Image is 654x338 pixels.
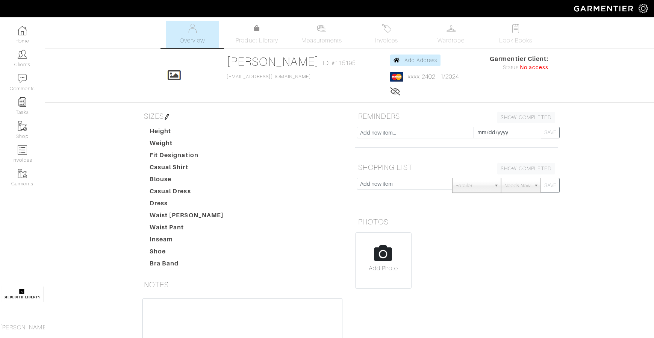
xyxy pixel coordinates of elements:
[511,24,521,33] img: todo-9ac3debb85659649dc8f770b8b6100bb5dab4b48dedcbae339e5042a72dfd3cc.svg
[425,21,477,48] a: Wardrobe
[18,74,27,83] img: comment-icon-a0a6a9ef722e966f86d9cbdc48e553b5cf19dbc54f86b18d962a5391bc8f6eb6.png
[438,36,465,45] span: Wardrobe
[490,64,548,72] div: Status:
[375,36,398,45] span: Invoices
[144,199,230,211] dt: Dress
[144,235,230,247] dt: Inseam
[317,24,326,33] img: measurements-466bbee1fd09ba9460f595b01e5d73f9e2bff037440d3c8f018324cb6cdf7a4a.svg
[141,277,344,292] h5: NOTES
[144,211,230,223] dt: Waist [PERSON_NAME]
[490,55,548,64] span: Garmentier Client:
[541,127,560,138] button: SAVE
[295,21,348,48] a: Measurements
[144,259,230,271] dt: Bra Band
[382,24,391,33] img: orders-27d20c2124de7fd6de4e0e44c1d41de31381a507db9b33961299e4e07d508b8c.svg
[227,74,311,79] a: [EMAIL_ADDRESS][DOMAIN_NAME]
[570,2,639,15] img: garmentier-logo-header-white-b43fb05a5012e4ada735d5af1a66efaba907eab6374d6393d1fbf88cb4ef424d.png
[180,36,205,45] span: Overview
[404,57,438,63] span: Add Address
[489,21,542,48] a: Look Books
[18,26,27,35] img: dashboard-icon-dbcd8f5a0b271acd01030246c82b418ddd0df26cd7fceb0bd07c9910d44c42f6.png
[357,127,474,138] input: Add new item...
[447,24,456,33] img: wardrobe-487a4870c1b7c33e795ec22d11cfc2ed9d08956e64fb3008fe2437562e282088.svg
[166,21,219,48] a: Overview
[408,73,459,80] a: xxxx-2402 - 1/2024
[227,55,319,68] a: [PERSON_NAME]
[18,121,27,131] img: garments-icon-b7da505a4dc4fd61783c78ac3ca0ef83fa9d6f193b1c9dc38574b1d14d53ca28.png
[144,139,230,151] dt: Weight
[144,127,230,139] dt: Height
[497,112,555,123] a: SHOW COMPLETED
[144,175,230,187] dt: Blouse
[390,72,403,82] img: mastercard-2c98a0d54659f76b027c6839bea21931c3e23d06ea5b2b5660056f2e14d2f154.png
[164,114,170,120] img: pen-cf24a1663064a2ec1b9c1bd2387e9de7a2fa800b781884d57f21acf72779bad2.png
[499,36,533,45] span: Look Books
[390,55,441,66] a: Add Address
[355,109,558,124] h5: REMINDERS
[144,247,230,259] dt: Shoe
[144,187,230,199] dt: Casual Dress
[301,36,342,45] span: Measurements
[639,4,648,13] img: gear-icon-white-bd11855cb880d31180b6d7d6211b90ccbf57a29d726f0c71d8c61bd08dd39cc2.png
[355,160,558,175] h5: SHOPPING LIST
[497,163,555,174] a: SHOW COMPLETED
[355,214,558,229] h5: PHOTOS
[18,97,27,107] img: reminder-icon-8004d30b9f0a5d33ae49ab947aed9ed385cf756f9e5892f1edd6e32f2345188e.png
[18,50,27,59] img: clients-icon-6bae9207a08558b7cb47a8932f037763ab4055f8c8b6bfacd5dc20c3e0201464.png
[541,178,560,193] button: SAVE
[18,145,27,155] img: orders-icon-0abe47150d42831381b5fb84f609e132dff9fe21cb692f30cb5eec754e2cba89.png
[456,178,491,193] span: Retailer
[231,24,283,45] a: Product Library
[144,151,230,163] dt: Fit Designation
[236,36,278,45] span: Product Library
[504,178,531,193] span: Needs Now
[520,64,548,72] span: No access
[323,59,356,68] span: ID: #115195
[144,163,230,175] dt: Casual Shirt
[357,178,453,189] input: Add new item
[18,169,27,178] img: garments-icon-b7da505a4dc4fd61783c78ac3ca0ef83fa9d6f193b1c9dc38574b1d14d53ca28.png
[360,21,413,48] a: Invoices
[144,223,230,235] dt: Waist Pant
[141,109,344,124] h5: SIZES
[188,24,197,33] img: basicinfo-40fd8af6dae0f16599ec9e87c0ef1c0a1fdea2edbe929e3d69a839185d80c458.svg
